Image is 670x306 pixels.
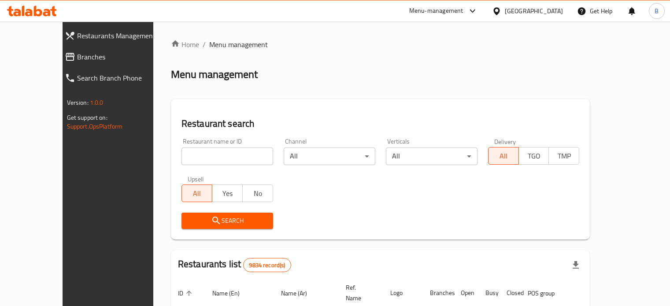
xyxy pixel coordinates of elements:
[409,6,463,16] div: Menu-management
[522,150,546,162] span: TGO
[90,97,104,108] span: 1.0.0
[189,215,266,226] span: Search
[655,6,659,16] span: B
[552,150,576,162] span: TMP
[178,288,195,299] span: ID
[243,258,291,272] div: Total records count
[185,187,209,200] span: All
[77,52,167,62] span: Branches
[77,73,167,83] span: Search Branch Phone
[528,288,566,299] span: POS group
[58,67,174,88] a: Search Branch Phone
[77,30,167,41] span: Restaurants Management
[242,184,273,202] button: No
[181,147,273,165] input: Search for restaurant name or ID..
[181,213,273,229] button: Search
[346,282,373,303] span: Ref. Name
[58,25,174,46] a: Restaurants Management
[58,46,174,67] a: Branches
[212,288,251,299] span: Name (En)
[67,97,89,108] span: Version:
[488,147,519,165] button: All
[246,187,270,200] span: No
[171,39,590,50] nav: breadcrumb
[284,147,375,165] div: All
[548,147,579,165] button: TMP
[494,138,516,144] label: Delivery
[492,150,515,162] span: All
[67,112,107,123] span: Get support on:
[181,184,212,202] button: All
[244,261,290,269] span: 9834 record(s)
[386,147,478,165] div: All
[203,39,206,50] li: /
[505,6,563,16] div: [GEOGRAPHIC_DATA]
[518,147,549,165] button: TGO
[181,117,580,130] h2: Restaurant search
[188,176,204,182] label: Upsell
[216,187,239,200] span: Yes
[209,39,268,50] span: Menu management
[67,121,123,132] a: Support.OpsPlatform
[178,258,291,272] h2: Restaurants list
[171,39,199,50] a: Home
[565,254,586,276] div: Export file
[212,184,243,202] button: Yes
[171,67,258,81] h2: Menu management
[281,288,318,299] span: Name (Ar)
